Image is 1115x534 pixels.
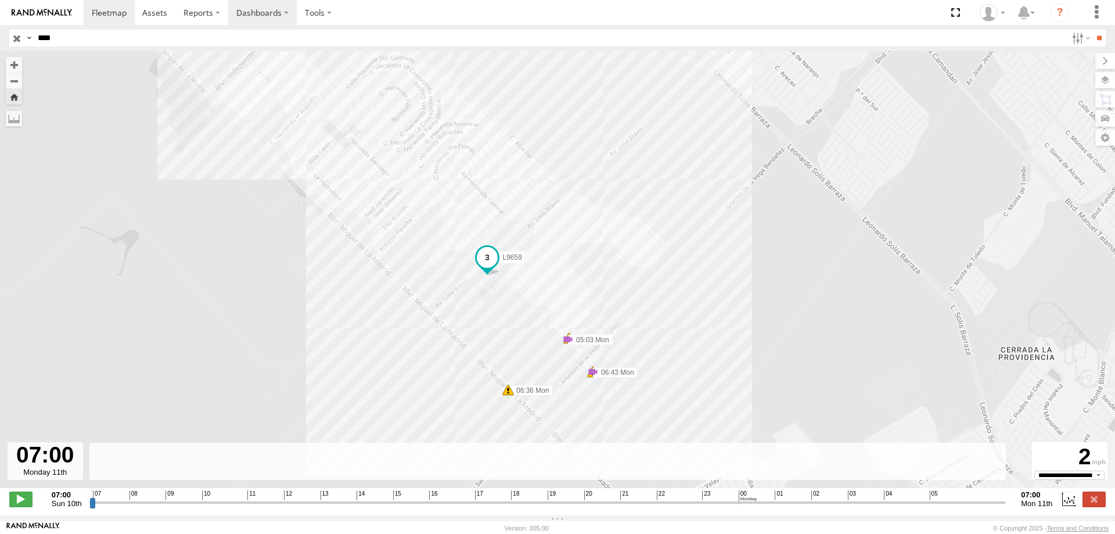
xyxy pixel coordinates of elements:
[1034,444,1106,471] div: 2
[9,492,33,507] label: Play/Stop
[502,253,521,261] span: L9659
[775,490,783,500] span: 01
[6,73,22,89] button: Zoom out
[548,490,556,500] span: 19
[321,490,329,500] span: 13
[12,9,72,17] img: rand-logo.svg
[393,490,401,500] span: 15
[505,525,549,532] div: Version: 305.00
[511,490,519,500] span: 18
[620,490,628,500] span: 21
[584,490,592,500] span: 20
[508,385,553,396] label: 06:36 Mon
[6,110,22,127] label: Measure
[52,499,82,508] span: Sun 10th Aug 2025
[6,89,22,105] button: Zoom Home
[848,490,856,500] span: 03
[1051,3,1069,22] i: ?
[569,334,614,344] label: 05:03 Mon
[52,490,82,499] strong: 07:00
[429,490,437,500] span: 16
[6,57,22,73] button: Zoom in
[1021,499,1052,508] span: Mon 11th Aug 2025
[202,490,210,500] span: 10
[93,490,101,500] span: 07
[6,522,60,534] a: Visit our Website
[247,490,256,500] span: 11
[284,490,292,500] span: 12
[1095,130,1115,146] label: Map Settings
[1082,492,1106,507] label: Close
[811,490,819,500] span: 02
[884,490,892,500] span: 04
[702,490,710,500] span: 23
[475,490,483,500] span: 17
[1067,30,1092,46] label: Search Filter Options
[24,30,34,46] label: Search Query
[1047,525,1109,532] a: Terms and Conditions
[357,490,365,500] span: 14
[568,335,613,345] label: 05:03 Mon
[930,490,938,500] span: 05
[593,367,638,378] label: 06:43 Mon
[993,525,1109,532] div: © Copyright 2025 -
[130,490,138,500] span: 08
[657,490,665,500] span: 22
[739,490,757,504] span: 00
[976,4,1009,21] div: MANUEL HERNANDEZ
[166,490,174,500] span: 09
[1021,490,1052,499] strong: 07:00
